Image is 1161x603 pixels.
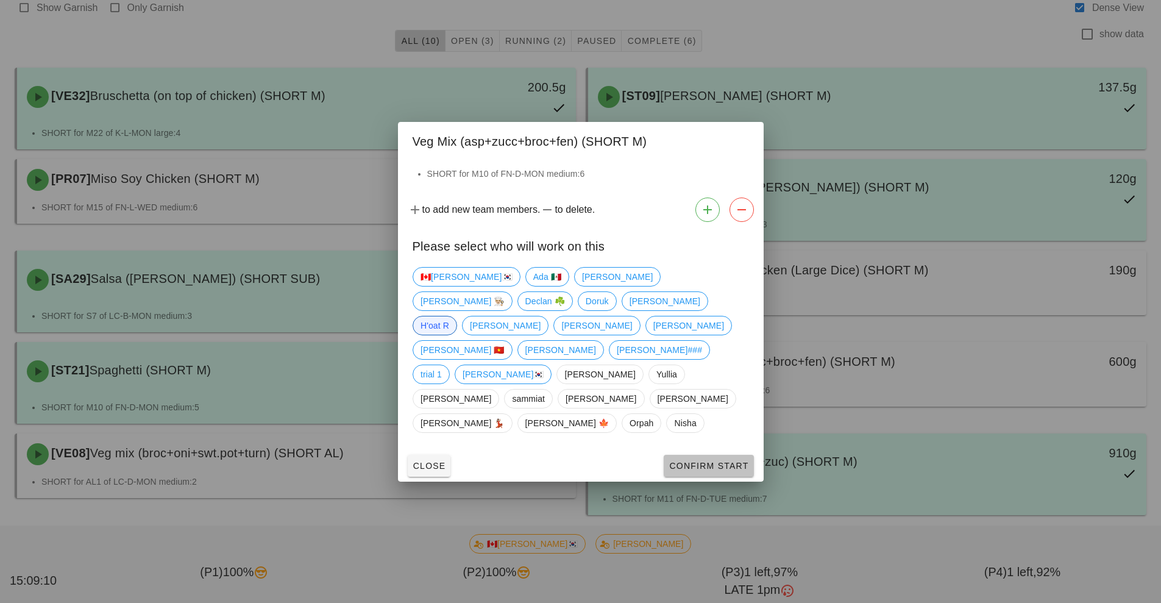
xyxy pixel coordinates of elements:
[421,365,442,384] span: trial 1
[674,414,696,432] span: Nisha
[421,390,491,408] span: [PERSON_NAME]
[398,122,764,157] div: Veg Mix (asp+zucc+broc+fen) (SHORT M)
[656,365,676,384] span: Yullia
[421,292,505,310] span: [PERSON_NAME] 👨🏼‍🍳
[525,292,564,310] span: Declan ☘️
[630,414,653,432] span: Orpah
[585,292,608,310] span: Doruk
[669,461,748,471] span: Confirm Start
[525,414,609,432] span: [PERSON_NAME] 🍁
[462,365,544,384] span: [PERSON_NAME]🇰🇷
[664,455,753,477] button: Confirm Start
[398,227,764,262] div: Please select who will work on this
[629,292,700,310] span: [PERSON_NAME]
[421,414,505,432] span: [PERSON_NAME] 💃🏽
[616,341,701,359] span: [PERSON_NAME]###
[408,455,451,477] button: Close
[469,316,540,335] span: [PERSON_NAME]
[421,316,449,335] span: H'oat R
[413,461,446,471] span: Close
[421,341,505,359] span: [PERSON_NAME] 🇻🇳
[398,193,764,227] div: to add new team members. to delete.
[657,390,728,408] span: [PERSON_NAME]
[561,316,632,335] span: [PERSON_NAME]
[525,341,595,359] span: [PERSON_NAME]
[566,390,636,408] span: [PERSON_NAME]
[653,316,723,335] span: [PERSON_NAME]
[427,167,749,180] li: SHORT for M10 of FN-D-MON medium:6
[581,268,652,286] span: [PERSON_NAME]
[512,390,545,408] span: sammiat
[533,268,561,286] span: Ada 🇲🇽
[421,268,513,286] span: 🇨🇦[PERSON_NAME]🇰🇷
[564,365,635,384] span: [PERSON_NAME]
